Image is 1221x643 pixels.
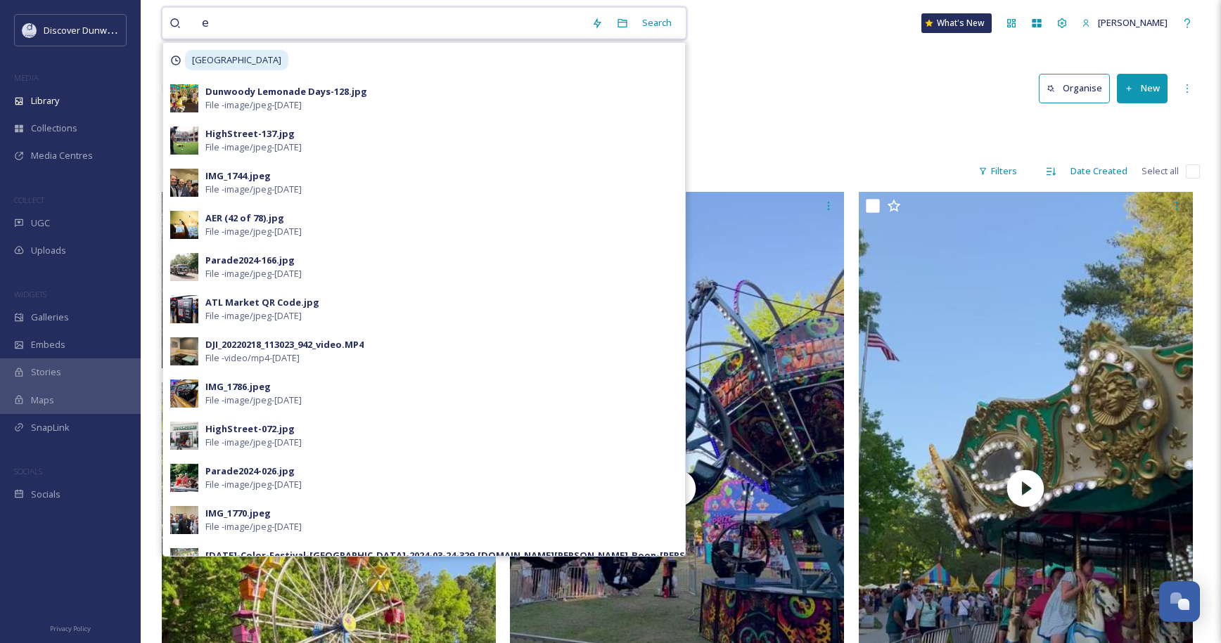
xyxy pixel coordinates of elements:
div: ATL Market QR Code.jpg [205,296,319,309]
button: Organise [1039,74,1110,103]
img: 955db6ef-0728-4216-b214-45c5ad7e8752.jpg [170,295,198,323]
img: 8a4a84a1-f418-42a7-b9ea-e183a6dd7c65.jpg [170,126,198,155]
span: 96 file s [162,164,190,178]
img: ed25f784-ecce-49e3-9e52-0cbf2195c263.jpg [170,211,198,239]
img: ee8bdca7-4ff3-422a-a346-f54e361877c8.jpg [170,506,198,534]
span: File - video/mp4 - [DATE] [205,351,300,365]
div: HighStreet-137.jpg [205,127,295,141]
span: Library [31,94,59,108]
div: Filters [971,157,1024,185]
input: Search your library [195,8,584,39]
span: MEDIA [14,72,39,83]
span: Select all [1142,164,1179,178]
div: Search [635,9,679,37]
img: ce59546d-d40e-47f3-943b-f7a99bfb6afb.jpg [170,422,198,450]
span: [PERSON_NAME] [1098,16,1168,29]
a: What's New [921,13,992,33]
img: 32294fc0-2d96-4edc-be10-38c2f3fccafb.jpg [170,379,198,408]
div: Parade2024-026.jpg [205,465,295,478]
img: 73aa117f-840e-4d3b-a410-fa90ba620d6c.jpg [170,84,198,112]
span: Embeds [31,338,65,351]
button: Open Chat [1159,581,1200,622]
span: File - image/jpeg - [DATE] [205,394,302,407]
span: Stories [31,365,61,379]
img: 4851ef0e-363f-45a5-8569-1bf17533ad96.jpg [170,337,198,365]
span: WIDGETS [14,289,46,299]
div: [DATE]-Color-Festival-[GEOGRAPHIC_DATA]-2024-03-24-329_[DOMAIN_NAME][PERSON_NAME]_Boon-[PERSON_NA... [205,549,752,562]
span: SOCIALS [14,466,42,476]
a: [PERSON_NAME] [1075,9,1175,37]
span: Uploads [31,244,66,257]
span: File - image/jpeg - [DATE] [205,478,302,491]
span: UGC [31,216,50,230]
div: HighStreet-072.jpg [205,422,295,436]
span: File - image/jpeg - [DATE] [205,98,302,112]
span: [GEOGRAPHIC_DATA] [185,50,288,70]
span: Privacy Policy [50,624,91,633]
span: COLLECT [14,195,44,205]
div: Parade2024-166.jpg [205,254,295,267]
button: New [1117,74,1168,103]
div: IMG_1786.jpeg [205,380,271,394]
span: File - image/jpeg - [DATE] [205,141,302,154]
span: Maps [31,394,54,407]
div: Dunwoody Lemonade Days-128.jpg [205,85,367,98]
img: c831d6c7-fcb6-4fa0-9249-fff7710199ab.jpg [170,169,198,197]
div: Date Created [1063,157,1134,185]
div: IMG_1744.jpeg [205,169,271,183]
a: Privacy Policy [50,619,91,636]
span: File - image/jpeg - [DATE] [205,183,302,196]
div: AER (42 of 78).jpg [205,212,284,225]
div: IMG_1770.jpeg [205,507,271,520]
span: Discover Dunwoody [44,23,128,37]
span: Galleries [31,311,69,324]
span: File - image/jpeg - [DATE] [205,225,302,238]
a: Organise [1039,74,1117,103]
img: 34d0d7a2-755b-4b56-85e1-d8dda8b125b1.jpg [170,548,198,576]
img: 696246f7-25b9-4a35-beec-0db6f57a4831.png [23,23,37,37]
span: File - image/jpeg - [DATE] [205,520,302,533]
span: File - image/jpeg - [DATE] [205,436,302,449]
span: File - image/jpeg - [DATE] [205,267,302,280]
img: thumbnail [162,192,496,368]
img: 7971b2d0-e301-4771-96a5-8085cfbc36d2.jpg [170,253,198,281]
span: File - image/jpeg - [DATE] [205,309,302,323]
span: Collections [31,122,77,135]
span: SnapLink [31,421,70,434]
span: Socials [31,488,60,501]
div: DJI_20220218_113023_942_video.MP4 [205,338,364,351]
span: Media Centres [31,149,93,162]
img: fc137eda-dde2-49a0-8668-cd2279a32084.jpg [170,464,198,492]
